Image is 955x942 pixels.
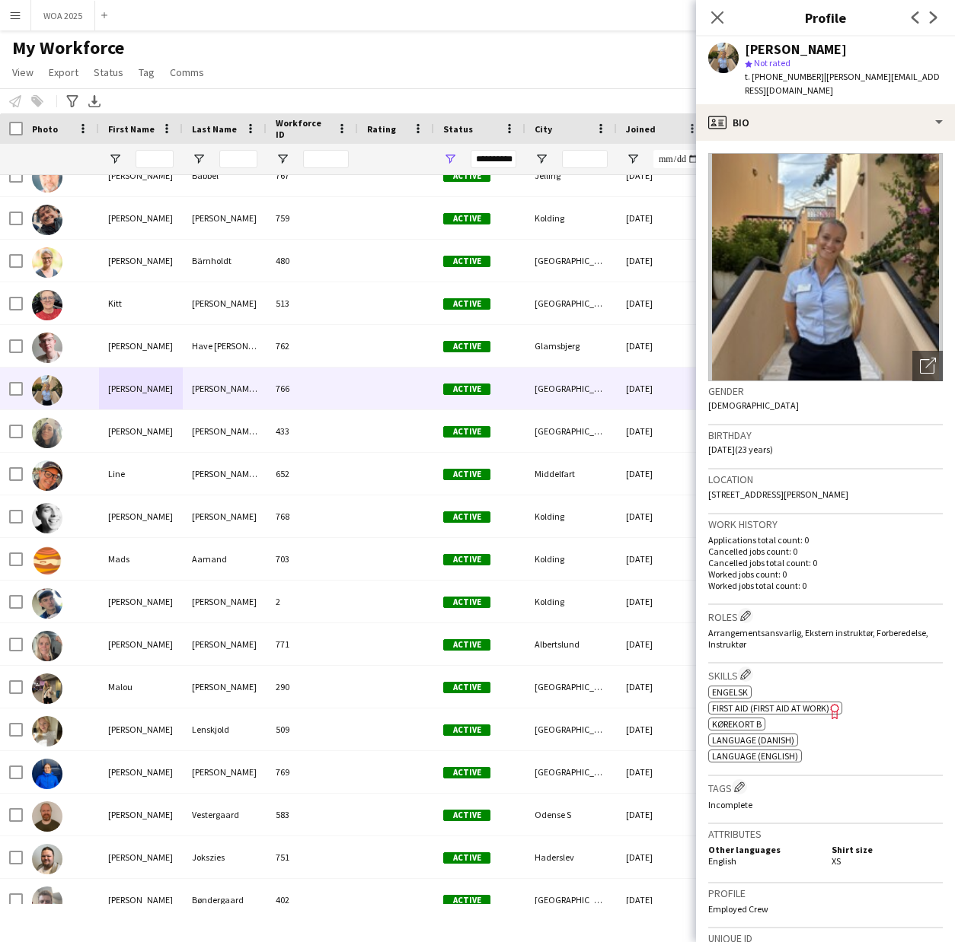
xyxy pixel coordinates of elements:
div: [PERSON_NAME] [PERSON_NAME] [183,368,267,409]
div: Odense S [525,794,617,835]
div: [PERSON_NAME] [99,836,183,878]
div: [PERSON_NAME] [99,708,183,750]
div: 402 [267,879,358,921]
div: 509 [267,708,358,750]
span: [STREET_ADDRESS][PERSON_NAME] [708,489,848,500]
div: 769 [267,751,358,793]
span: Rating [367,123,396,135]
span: First Aid (First Aid At Work) [712,702,829,714]
div: [DATE] [617,325,708,367]
div: 751 [267,836,358,878]
div: [PERSON_NAME] [99,240,183,282]
div: [DATE] [617,368,708,409]
span: Active [443,554,490,565]
div: Glamsbjerg [525,325,617,367]
app-action-btn: Advanced filters [63,92,81,110]
img: Martin Vestergaard [32,801,62,832]
div: [DATE] [617,282,708,324]
input: Workforce ID Filter Input [303,150,349,168]
div: [DATE] [617,879,708,921]
span: Active [443,383,490,395]
img: Laura Lønborg Hansen [32,375,62,406]
span: Last Name [192,123,237,135]
div: [DATE] [617,495,708,537]
span: Workforce ID [276,117,331,140]
div: [PERSON_NAME] [183,282,267,324]
img: Kim Aagaard Holm [32,205,62,235]
div: 652 [267,453,358,495]
div: [PERSON_NAME] [183,197,267,239]
div: [GEOGRAPHIC_DATA] [525,666,617,708]
span: Photo [32,123,58,135]
span: | [PERSON_NAME][EMAIL_ADDRESS][DOMAIN_NAME] [745,71,940,96]
span: t. [PHONE_NUMBER] [745,71,824,82]
div: [PERSON_NAME] [99,495,183,537]
div: Haderslev [525,836,617,878]
p: Worked jobs count: 0 [708,568,943,580]
div: 480 [267,240,358,282]
div: [PERSON_NAME] [99,368,183,409]
div: Albertslund [525,623,617,665]
span: Active [443,511,490,523]
div: Bärnholdt [183,240,267,282]
div: [PERSON_NAME] [183,495,267,537]
div: Kolding [525,197,617,239]
div: Jokszies [183,836,267,878]
img: Kirsten Bärnholdt [32,247,62,278]
span: Active [443,298,490,310]
div: Bøndergaard [183,879,267,921]
img: Magnus Knudsen [32,588,62,619]
a: Tag [133,62,161,82]
input: Joined Filter Input [653,150,699,168]
button: Open Filter Menu [443,152,457,166]
div: 290 [267,666,358,708]
span: Active [443,170,490,182]
div: Kolding [525,538,617,580]
span: Active [443,895,490,906]
div: Kitt [99,282,183,324]
div: 768 [267,495,358,537]
h3: Gender [708,384,943,398]
button: Open Filter Menu [192,152,206,166]
div: [DATE] [617,453,708,495]
div: [GEOGRAPHIC_DATA] [525,751,617,793]
div: Have [PERSON_NAME] [PERSON_NAME] [183,325,267,367]
div: [DATE] [617,666,708,708]
div: [PERSON_NAME] [99,879,183,921]
div: [PERSON_NAME] [99,623,183,665]
div: 703 [267,538,358,580]
h3: Tags [708,779,943,795]
a: Export [43,62,85,82]
div: [GEOGRAPHIC_DATA] [525,708,617,750]
div: Jelling [525,154,617,196]
div: [DATE] [617,751,708,793]
div: [DATE] [617,197,708,239]
img: Line Torp Larsen [32,460,62,491]
div: [DATE] [617,154,708,196]
div: [PERSON_NAME] [99,197,183,239]
div: [PERSON_NAME] [99,581,183,622]
div: Kolding [525,581,617,622]
p: Incomplete [708,799,943,810]
h5: Other languages [708,844,819,855]
a: Comms [164,62,210,82]
button: Open Filter Menu [626,152,640,166]
span: Active [443,213,490,224]
span: Status [94,65,123,79]
div: 771 [267,623,358,665]
span: View [12,65,34,79]
div: 759 [267,197,358,239]
div: 766 [267,368,358,409]
img: Liff Solan Thomsen [32,418,62,448]
div: [PERSON_NAME] [183,751,267,793]
img: Kim Babbel [32,162,62,193]
img: Mathias Jokszies [32,844,62,874]
h3: Attributes [708,827,943,841]
span: Active [443,341,490,352]
div: 762 [267,325,358,367]
div: Bio [696,104,955,141]
div: [PERSON_NAME] [99,751,183,793]
img: Malou Freimann [32,673,62,704]
a: View [6,62,40,82]
span: Kørekort B [712,718,762,730]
